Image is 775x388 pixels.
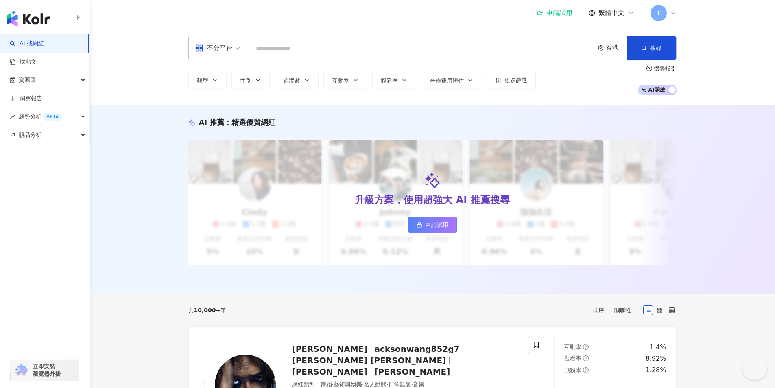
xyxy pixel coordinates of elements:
span: 申請試用 [426,221,448,228]
span: [PERSON_NAME] [292,367,368,377]
a: searchAI 找網紅 [10,39,44,48]
span: 觀看率 [564,355,581,362]
span: question-circle [583,367,589,373]
span: 追蹤數 [283,77,300,84]
button: 性別 [231,72,270,88]
button: 互動率 [323,72,367,88]
button: 更多篩選 [487,72,536,88]
iframe: Help Scout Beacon - Open [742,355,767,380]
div: 升級方案，使用超強大 AI 推薦搜尋 [355,193,509,207]
a: 申請試用 [537,9,572,17]
span: 觀看率 [381,77,398,84]
span: T [657,9,660,18]
span: 搜尋 [650,45,661,51]
span: 繁體中文 [598,9,624,18]
a: chrome extension立即安裝 瀏覽器外掛 [11,359,79,381]
span: 關聯性 [614,304,639,317]
button: 觀看率 [372,72,416,88]
button: 合作費用預估 [421,72,482,88]
span: 互動率 [332,77,349,84]
span: 音樂 [413,381,424,388]
span: question-circle [583,344,589,350]
span: 日常話題 [389,381,411,388]
div: BETA [43,113,62,121]
span: 資源庫 [19,71,36,89]
span: environment [598,45,604,51]
div: 1.28% [646,366,666,375]
span: · [362,381,364,388]
span: · [411,381,413,388]
div: 不分平台 [195,42,233,55]
span: [PERSON_NAME] [292,344,368,354]
span: 性別 [240,77,251,84]
span: · [332,381,334,388]
span: 精選優質網紅 [231,118,275,127]
button: 追蹤數 [275,72,319,88]
span: 漲粉率 [564,367,581,373]
span: 類型 [197,77,208,84]
span: 合作費用預估 [430,77,464,84]
a: 找貼文 [10,58,37,66]
span: 競品分析 [19,126,41,144]
span: 立即安裝 瀏覽器外掛 [33,363,61,377]
span: 名人動態 [364,381,386,388]
div: 香港 [606,44,627,51]
a: 申請試用 [408,217,457,233]
span: acksonwang852g7 [374,344,459,354]
span: question-circle [583,355,589,361]
span: 趨勢分析 [19,107,62,126]
a: 洞察報告 [10,94,42,103]
span: [PERSON_NAME] [PERSON_NAME] [292,355,446,365]
span: 10,000+ [194,307,221,313]
img: chrome extension [13,364,29,377]
div: AI 推薦 ： [199,117,276,127]
span: 藝術與娛樂 [334,381,362,388]
div: 1.4% [650,343,666,352]
span: 舞蹈 [321,381,332,388]
span: · [386,381,388,388]
span: appstore [195,44,203,52]
div: 搜尋指引 [654,65,677,72]
div: 共 筆 [188,307,227,313]
span: [PERSON_NAME] [374,367,450,377]
span: 互動率 [564,344,581,350]
button: 搜尋 [627,36,676,60]
span: rise [10,114,15,120]
div: 8.92% [646,354,666,363]
button: 類型 [188,72,227,88]
span: question-circle [646,66,652,71]
span: 更多篩選 [504,77,527,83]
img: logo [7,11,50,27]
div: 排序： [593,304,643,317]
